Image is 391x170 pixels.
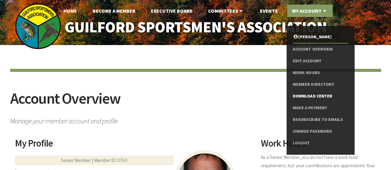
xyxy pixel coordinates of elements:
a: Executive Board [146,5,198,17]
a: Make a Payment [293,102,348,114]
a: Guilford Sportsmen's Association [51,14,340,40]
a: Committees [203,5,249,17]
h2: Work Hours [261,139,376,153]
a: Change Password [293,126,348,137]
a: Events [255,5,282,17]
div: Senior Member | Member ID: 0763 [15,155,174,165]
h2: My Profile [15,139,253,153]
img: logo_sm.png [15,3,61,49]
span: Manage your member account and profile [10,114,381,125]
a: Logout [293,137,348,149]
a: Download Center [293,90,348,102]
a: [PERSON_NAME] [293,31,348,43]
h2: Account Overview [10,91,381,114]
a: Resubscribe to Emails [293,114,348,126]
a: My Account [287,5,333,17]
a: Become A Member [88,5,140,17]
a: Home [58,5,82,17]
a: Member Directory [293,79,348,90]
a: Work Hours [293,67,348,79]
a: Edit Account [293,55,348,67]
a: Account Overview [293,44,348,55]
